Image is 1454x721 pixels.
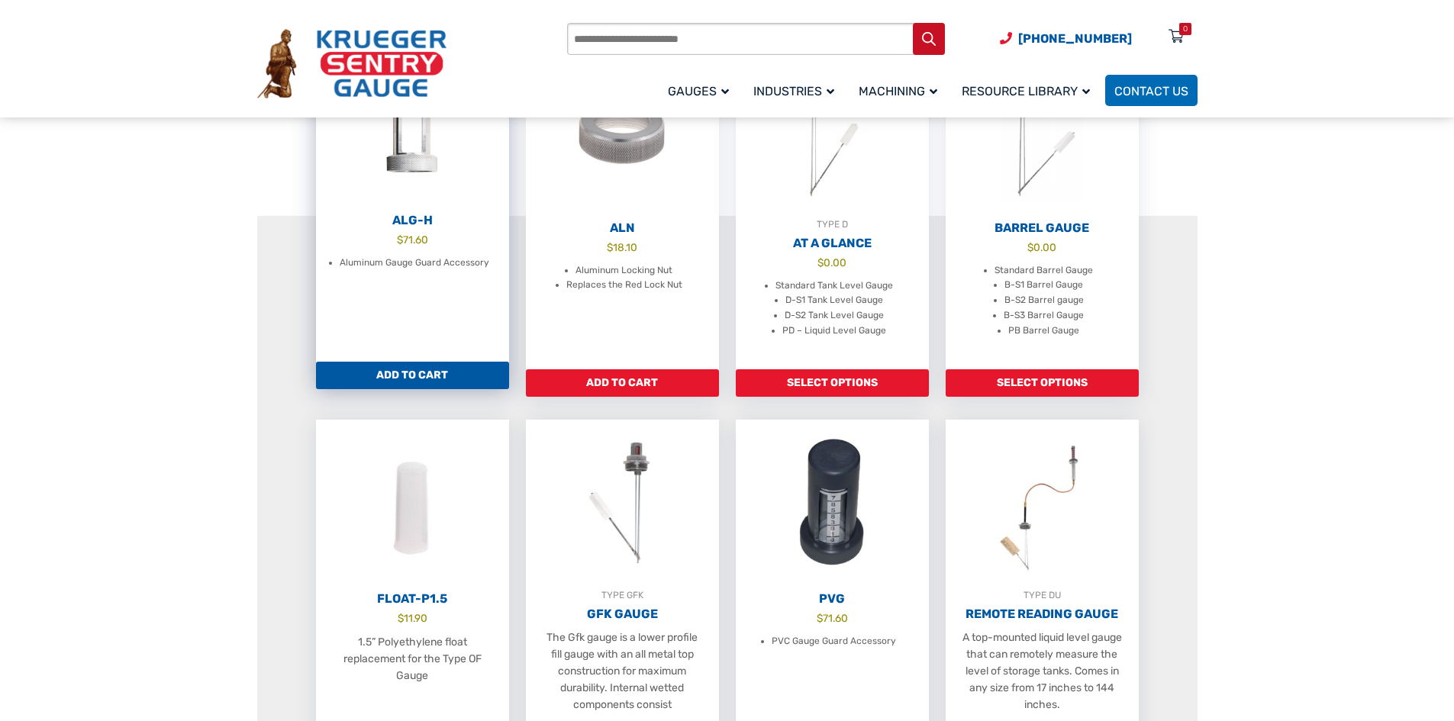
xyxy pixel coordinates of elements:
bdi: 71.60 [817,612,848,624]
img: PVG [736,420,929,587]
img: ALG-OF [316,41,509,209]
p: The Gfk gauge is a lower profile fill gauge with an all metal top construction for maximum durabi... [541,629,704,713]
h2: ALN [526,220,719,236]
li: Aluminum Locking Nut [575,263,672,278]
span: Contact Us [1114,84,1188,98]
a: TYPE DAt A Glance $0.00 Standard Tank Level Gauge D-S1 Tank Level Gauge D-S2 Tank Level Gauge PD ... [736,49,929,369]
span: Industries [753,84,834,98]
a: Add to cart: “Barrel Gauge” [946,369,1139,397]
a: Barrel Gauge $0.00 Standard Barrel Gauge B-S1 Barrel Gauge B-S2 Barrel gauge B-S3 Barrel Gauge PB... [946,49,1139,369]
a: Add to cart: “ALN” [526,369,719,397]
a: Machining [850,72,953,108]
bdi: 0.00 [817,256,846,269]
h2: At A Glance [736,236,929,251]
div: TYPE DU [946,587,1139,603]
span: $ [1027,241,1033,253]
a: Gauges [659,72,744,108]
li: PB Barrel Gauge [1008,323,1079,339]
p: 1.5” Polyethylene float replacement for the Type OF Gauge [331,634,494,684]
li: Standard Barrel Gauge [995,263,1093,278]
img: Krueger Sentry Gauge [257,29,447,99]
bdi: 18.10 [607,241,637,253]
div: TYPE GFK [526,587,719,603]
span: Machining [859,84,937,98]
img: Barrel Gauge [946,49,1139,217]
li: D-S1 Tank Level Gauge [785,293,883,308]
bdi: 71.60 [397,233,428,246]
a: ALG-H $71.60 Aluminum Gauge Guard Accessory [316,41,509,362]
li: Standard Tank Level Gauge [775,278,893,294]
span: [PHONE_NUMBER] [1018,31,1132,46]
span: $ [607,241,613,253]
img: Remote Reading Gauge [946,420,1139,587]
img: At A Glance [736,49,929,217]
a: Add to cart: “At A Glance” [736,369,929,397]
a: Resource Library [953,72,1105,108]
h2: Float-P1.5 [316,591,509,607]
p: A top-mounted liquid level gauge that can remotely measure the level of storage tanks. Comes in a... [961,629,1124,713]
a: Phone Number (920) 434-8860 [1000,29,1132,48]
h2: Remote Reading Gauge [946,607,1139,622]
div: TYPE D [736,217,929,232]
span: $ [398,612,404,624]
h2: Barrel Gauge [946,220,1139,236]
li: B-S1 Barrel Gauge [1004,278,1083,293]
li: B-S2 Barrel gauge [1004,293,1084,308]
li: Replaces the Red Lock Nut [566,278,682,293]
span: Gauges [668,84,729,98]
div: 0 [1183,23,1188,35]
span: $ [397,233,403,246]
img: GFK Gauge [526,420,719,587]
a: ALN $18.10 Aluminum Locking Nut Replaces the Red Lock Nut [526,49,719,369]
a: Contact Us [1105,75,1198,106]
h2: PVG [736,591,929,607]
li: Aluminum Gauge Guard Accessory [340,256,489,271]
li: PD – Liquid Level Gauge [782,323,886,339]
span: $ [817,256,824,269]
span: Resource Library [962,84,1090,98]
li: PVC Gauge Guard Accessory [772,634,896,649]
img: ALN [526,49,719,217]
li: D-S2 Tank Level Gauge [785,308,884,323]
a: Industries [744,72,850,108]
span: $ [817,612,823,624]
bdi: 0.00 [1027,241,1056,253]
h2: GFK Gauge [526,607,719,622]
h2: ALG-H [316,213,509,228]
a: Add to cart: “ALG-H” [316,362,509,389]
img: Float-P1.5 [316,420,509,587]
bdi: 11.90 [398,612,427,624]
li: B-S3 Barrel Gauge [1004,308,1084,323]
